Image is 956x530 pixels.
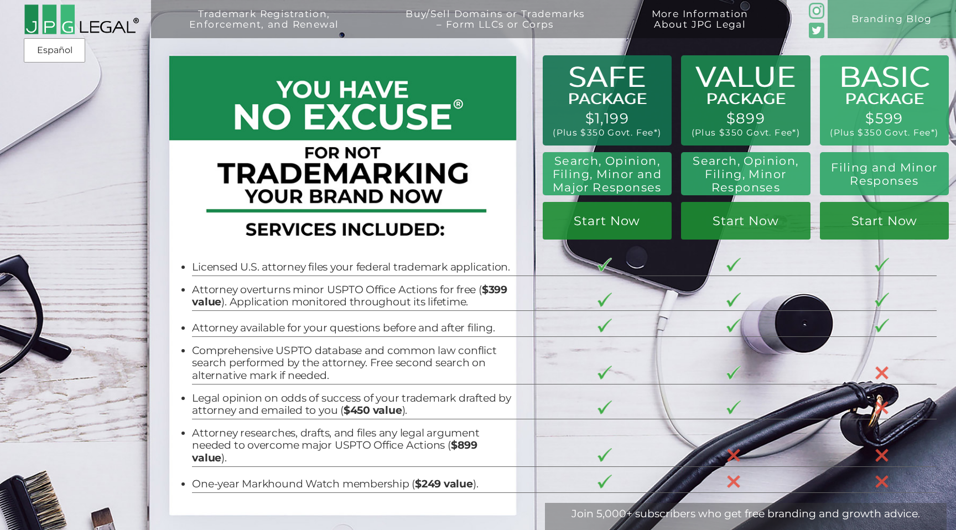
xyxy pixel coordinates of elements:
[726,319,741,332] img: checkmark-border-3.png
[623,8,777,46] a: More InformationAbout JPG Legal
[192,392,514,417] li: Legal opinion on odds of success of your trademark drafted by attorney and emailed to you ( ).
[726,401,741,414] img: checkmark-border-3.png
[543,202,672,240] a: Start Now
[875,401,889,415] img: X-30-3.png
[597,448,612,462] img: checkmark-border-3.png
[726,475,741,489] img: X-30-3.png
[809,3,825,19] img: glyph-logo_May2016-green3-90.png
[548,154,666,195] h2: Search, Opinion, Filing, Minor and Major Responses
[192,439,477,464] b: $899 value
[689,154,803,195] h2: Search, Opinion, Filing, Minor Responses
[597,401,612,414] img: checkmark-border-3.png
[875,448,889,463] img: X-30-3.png
[597,366,612,380] img: checkmark-border-3.png
[875,319,889,332] img: checkmark-border-3.png
[597,319,612,332] img: checkmark-border-3.png
[192,261,514,273] li: Licensed U.S. attorney files your federal trademark application.
[875,475,889,489] img: X-30-3.png
[344,404,402,417] b: $450 value
[545,507,947,520] div: Join 5,000+ subscribers who get free branding and growth advice.
[681,202,810,240] a: Start Now
[809,23,825,39] img: Twitter_Social_Icon_Rounded_Square_Color-mid-green3-90.png
[820,202,949,240] a: Start Now
[875,258,889,272] img: checkmark-border-3.png
[192,478,514,490] li: One-year Markhound Watch membership ( ).
[828,161,942,188] h2: Filing and Minor Responses
[192,345,514,382] li: Comprehensive USPTO database and common law conflict search performed by the attorney. Free secon...
[875,366,889,380] img: X-30-3.png
[597,475,612,489] img: checkmark-border-3.png
[726,258,741,272] img: checkmark-border-3.png
[726,366,741,380] img: checkmark-border-3.png
[192,427,514,464] li: Attorney researches, drafts, and files any legal argument needed to overcome major USPTO Office A...
[24,4,138,35] img: 2016-logo-black-letters-3-r.png
[415,477,473,490] b: $249 value
[377,8,613,46] a: Buy/Sell Domains or Trademarks– Form LLCs or Corps
[192,283,507,308] b: $399 value
[160,8,367,46] a: Trademark Registration,Enforcement, and Renewal
[726,293,741,306] img: checkmark-border-3.png
[875,293,889,306] img: checkmark-border-3.png
[27,40,82,60] a: Español
[597,293,612,306] img: checkmark-border-3.png
[192,322,514,334] li: Attorney available for your questions before and after filing.
[192,284,514,309] li: Attorney overturns minor USPTO Office Actions for free ( ). Application monitored throughout its ...
[726,448,741,463] img: X-30-3.png
[597,258,612,272] img: checkmark-border-3.png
